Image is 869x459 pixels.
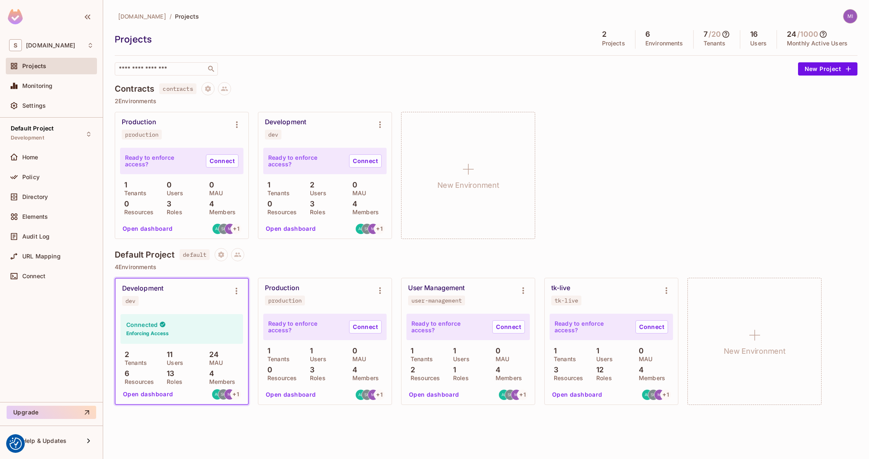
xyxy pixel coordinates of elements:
button: Consent Preferences [9,438,22,450]
p: MAU [491,356,509,362]
p: Roles [163,209,182,215]
p: Monthly Active Users [787,40,848,47]
img: aleksandra.dziamska@testshipping.com [212,389,222,400]
a: Connect [349,320,382,334]
p: Members [205,379,236,385]
span: Default Project [11,125,54,132]
button: Environment settings [658,282,675,299]
p: MAU [348,356,366,362]
p: 0 [348,181,357,189]
h1: New Environment [437,179,499,192]
button: New Project [798,62,857,76]
span: Development [11,135,44,141]
p: 4 Environments [115,264,857,270]
span: + 1 [233,391,239,397]
h4: Connected [126,321,158,329]
span: default [179,249,210,260]
p: Tenants [550,356,576,362]
h5: 24 [787,30,796,38]
p: 3 [550,366,558,374]
p: 2 [120,350,129,359]
p: 1 [263,181,270,189]
div: production [268,297,302,304]
button: Upgrade [7,406,96,419]
span: + 1 [520,392,526,397]
p: Ready to enforce access? [268,320,342,334]
p: Tenants [263,356,290,362]
h4: Default Project [115,250,175,260]
p: 1 [449,366,456,374]
span: Project settings [201,86,215,94]
div: Production [122,118,156,126]
p: 1 [592,347,599,355]
div: tk-live [551,284,571,292]
p: Users [163,190,183,196]
h6: Enforcing Access [126,330,169,337]
p: 3 [163,200,171,208]
p: 0 [263,200,272,208]
p: 1 [306,347,313,355]
span: + 1 [663,392,669,397]
img: michal.wojcik@testshipping.com [225,224,235,234]
h4: Contracts [115,84,154,94]
button: Environment settings [372,116,388,133]
img: michal.wojcik@testshipping.com [224,389,235,400]
p: Tenants [406,356,433,362]
p: Members [205,209,236,215]
p: Roles [163,379,182,385]
p: 4 [348,366,357,374]
img: shyamalan.chemmery@testshipping.com [362,390,372,400]
span: S [9,39,22,51]
p: Users [163,360,183,366]
span: [DOMAIN_NAME] [118,12,166,20]
a: Connect [492,320,525,334]
img: michal.wojcik@testshipping.com [654,390,665,400]
h1: New Environment [724,345,786,357]
span: Settings [22,102,46,109]
p: 1 [550,347,557,355]
p: Users [449,356,470,362]
p: Resources [406,375,440,381]
img: SReyMgAAAABJRU5ErkJggg== [8,9,23,24]
p: Ready to enforce access? [125,154,199,168]
img: michal.wojcik@testshipping.com [368,390,378,400]
p: 1 [406,347,413,355]
div: Projects [115,33,588,45]
span: Project settings [215,252,228,260]
img: aleksandra.dziamska@testshipping.com [356,224,366,234]
p: Members [635,375,665,381]
p: Members [348,209,379,215]
p: Resources [263,209,297,215]
span: URL Mapping [22,253,61,260]
p: Users [306,356,326,362]
img: shyamalan.chemmery@testshipping.com [218,389,229,400]
button: Environment settings [229,116,245,133]
img: michal.wojcik@testshipping.com [511,390,522,400]
div: Development [265,118,306,126]
span: + 1 [376,392,383,397]
span: Workspace: sea.live [26,42,75,49]
p: 6 [120,369,129,378]
span: contracts [159,83,196,94]
p: Tenants [263,190,290,196]
p: Users [592,356,613,362]
li: / [170,12,172,20]
p: 4 [348,200,357,208]
div: dev [268,131,278,138]
p: 1 [449,347,456,355]
img: aleksandra.dziamska@testshipping.com [356,390,366,400]
button: Open dashboard [262,388,319,401]
p: Users [750,40,767,47]
span: Home [22,154,38,161]
p: 4 [205,200,214,208]
button: Open dashboard [406,388,463,401]
p: 0 [163,181,172,189]
img: shyamalan.chemmery@testshipping.com [219,224,229,234]
span: Projects [22,63,46,69]
h5: 2 [602,30,607,38]
p: Roles [592,375,612,381]
div: Development [122,284,163,293]
button: Environment settings [228,283,245,299]
span: + 1 [376,226,383,232]
p: Users [306,190,326,196]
